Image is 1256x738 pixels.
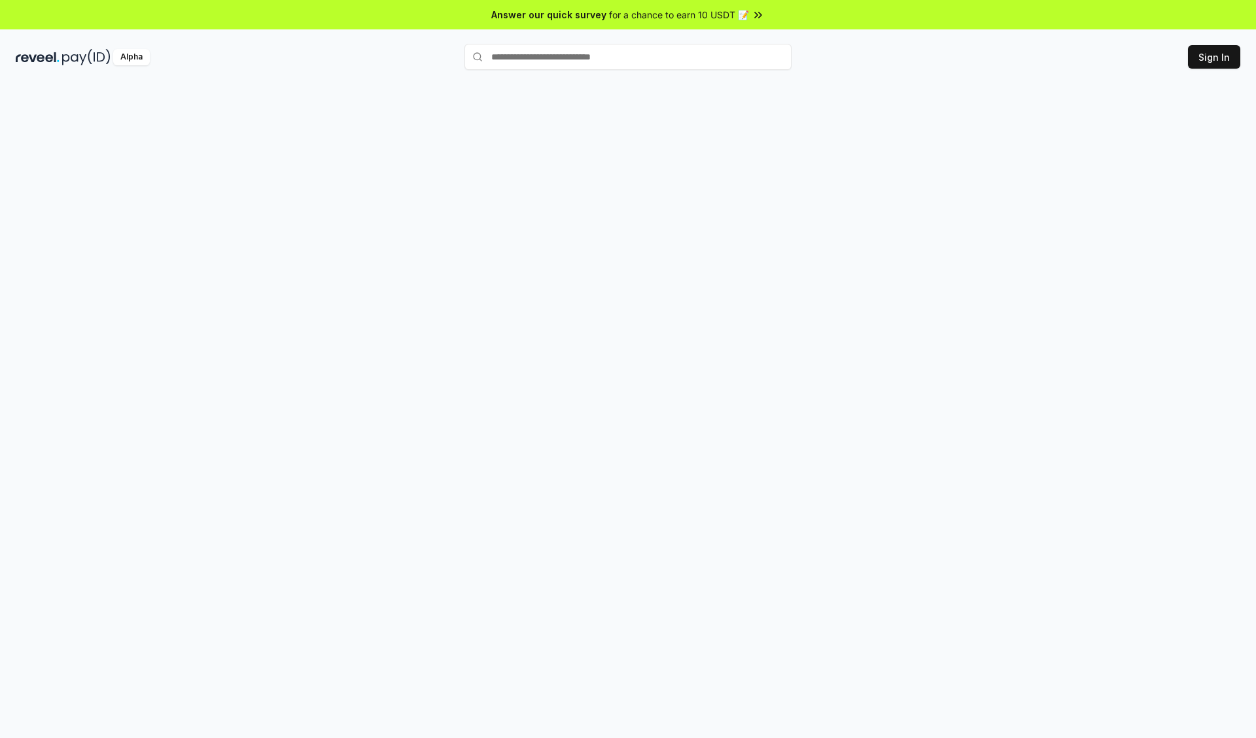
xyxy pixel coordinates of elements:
button: Sign In [1188,45,1240,69]
span: for a chance to earn 10 USDT 📝 [609,8,749,22]
img: pay_id [62,49,111,65]
div: Alpha [113,49,150,65]
span: Answer our quick survey [491,8,606,22]
img: reveel_dark [16,49,60,65]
